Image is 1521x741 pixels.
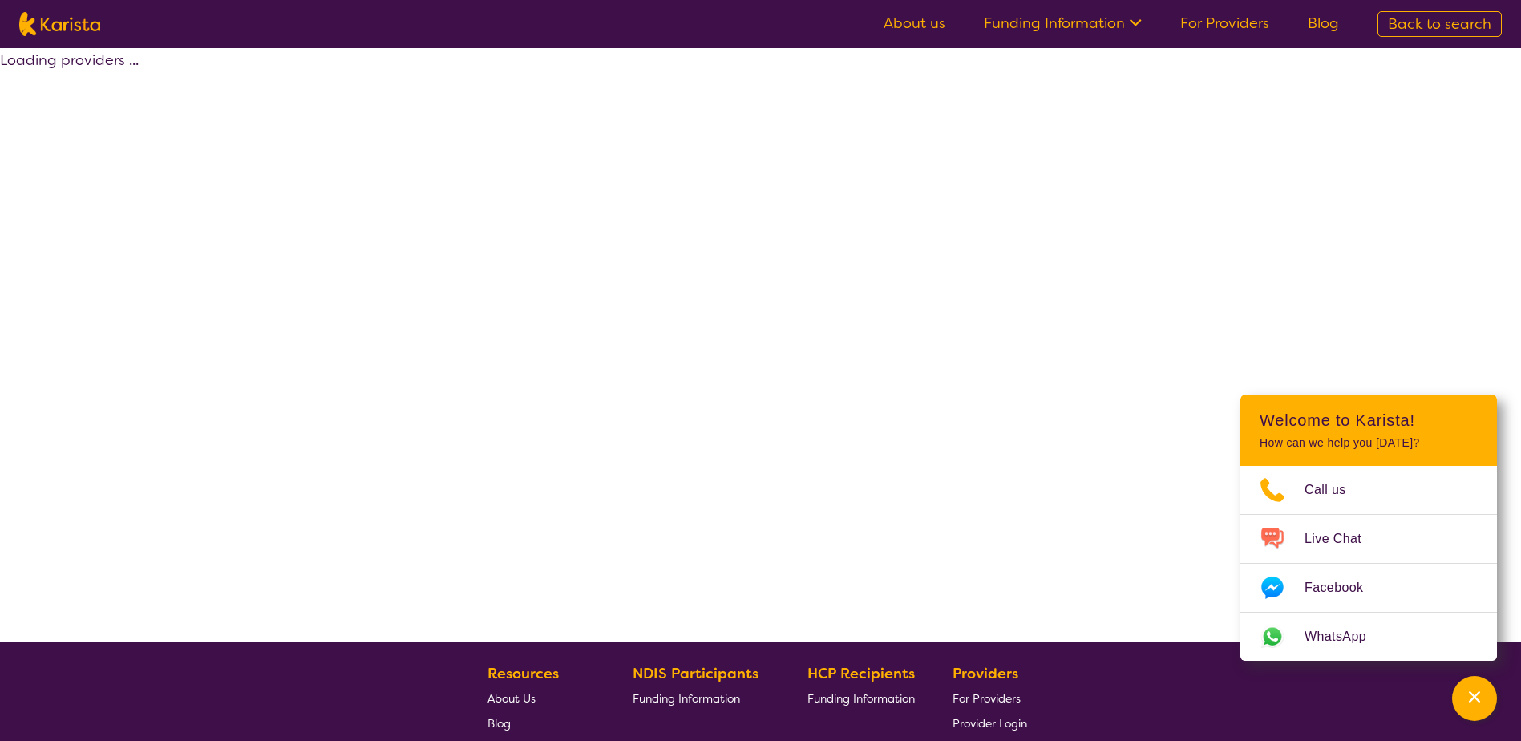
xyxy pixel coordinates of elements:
a: For Providers [953,686,1027,711]
div: Channel Menu [1240,395,1497,661]
span: Live Chat [1305,527,1381,551]
span: About Us [487,691,536,706]
a: Funding Information [633,686,771,711]
p: How can we help you [DATE]? [1260,436,1478,450]
b: NDIS Participants [633,664,758,683]
span: Back to search [1388,14,1491,34]
a: About Us [487,686,595,711]
b: HCP Recipients [807,664,915,683]
span: Blog [487,716,511,731]
span: Funding Information [807,691,915,706]
span: WhatsApp [1305,625,1385,649]
b: Resources [487,664,559,683]
a: Web link opens in a new tab. [1240,613,1497,661]
ul: Choose channel [1240,466,1497,661]
a: Funding Information [984,14,1142,33]
span: Provider Login [953,716,1027,731]
span: For Providers [953,691,1021,706]
span: Facebook [1305,576,1382,600]
img: Karista logo [19,12,100,36]
a: Provider Login [953,711,1027,735]
a: Blog [487,711,595,735]
span: Call us [1305,478,1365,502]
a: Funding Information [807,686,915,711]
span: Funding Information [633,691,740,706]
button: Channel Menu [1452,676,1497,721]
a: About us [884,14,945,33]
a: For Providers [1180,14,1269,33]
b: Providers [953,664,1018,683]
a: Back to search [1377,11,1502,37]
a: Blog [1308,14,1339,33]
h2: Welcome to Karista! [1260,411,1478,430]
